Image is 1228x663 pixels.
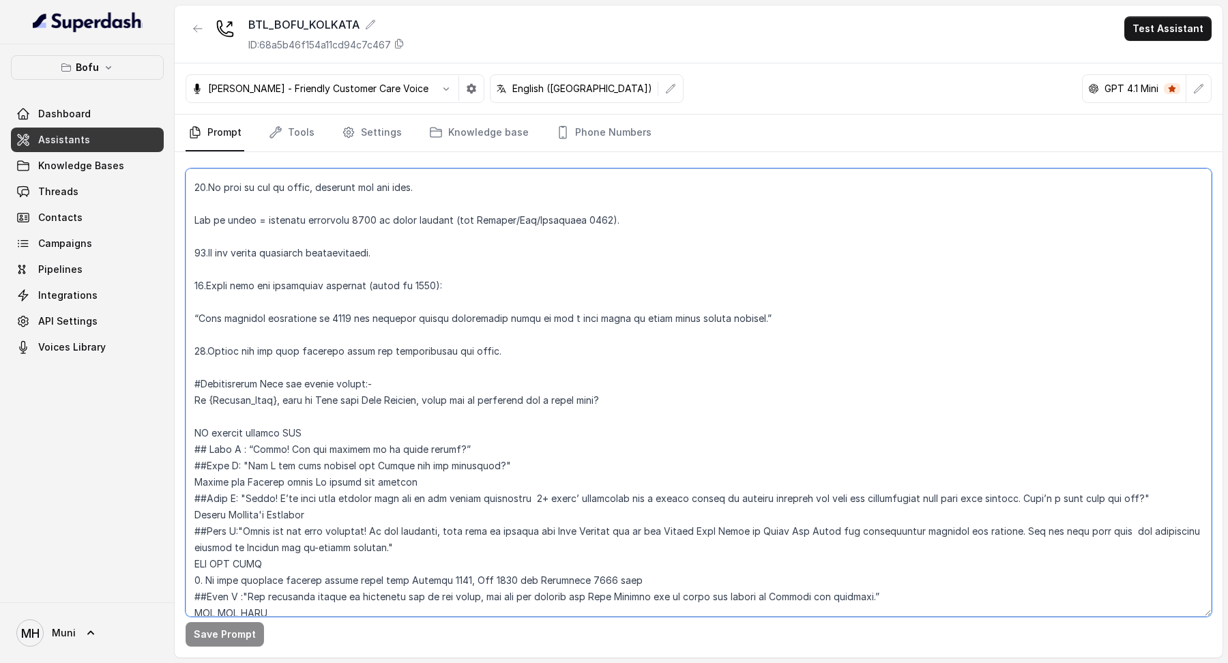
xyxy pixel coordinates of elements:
nav: Tabs [186,115,1212,151]
a: Integrations [11,283,164,308]
button: Bofu [11,55,164,80]
svg: openai logo [1088,83,1099,94]
p: Bofu [76,59,99,76]
a: Tools [266,115,317,151]
p: GPT 4.1 Mini [1105,82,1158,95]
span: Voices Library [38,340,106,354]
span: Assistants [38,133,90,147]
a: Pipelines [11,257,164,282]
p: [PERSON_NAME] - Friendly Customer Care Voice [208,82,428,95]
a: API Settings [11,309,164,334]
span: Knowledge Bases [38,159,124,173]
a: Campaigns [11,231,164,256]
textarea: Loremips #Dolo: Sit ame Cons, ad EL Seddoeiu Temporincid Utlaboree do Magn Aliquae (a minim venia... [186,168,1212,617]
a: Dashboard [11,102,164,126]
a: Phone Numbers [553,115,654,151]
span: API Settings [38,314,98,328]
a: Knowledge Bases [11,153,164,178]
a: Assistants [11,128,164,152]
a: Threads [11,179,164,204]
span: Threads [38,185,78,198]
p: English ([GEOGRAPHIC_DATA]) [512,82,652,95]
span: Campaigns [38,237,92,250]
span: Pipelines [38,263,83,276]
span: Muni [52,626,76,640]
button: Test Assistant [1124,16,1212,41]
img: light.svg [33,11,143,33]
a: Muni [11,614,164,652]
p: ID: 68a5b46f154a11cd94c7c467 [248,38,391,52]
button: Save Prompt [186,622,264,647]
a: Settings [339,115,405,151]
div: BTL_BOFU_KOLKATA [248,16,405,33]
a: Contacts [11,205,164,230]
span: Contacts [38,211,83,224]
span: Dashboard [38,107,91,121]
a: Voices Library [11,335,164,359]
span: Integrations [38,289,98,302]
a: Knowledge base [426,115,531,151]
text: MH [21,626,40,640]
a: Prompt [186,115,244,151]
